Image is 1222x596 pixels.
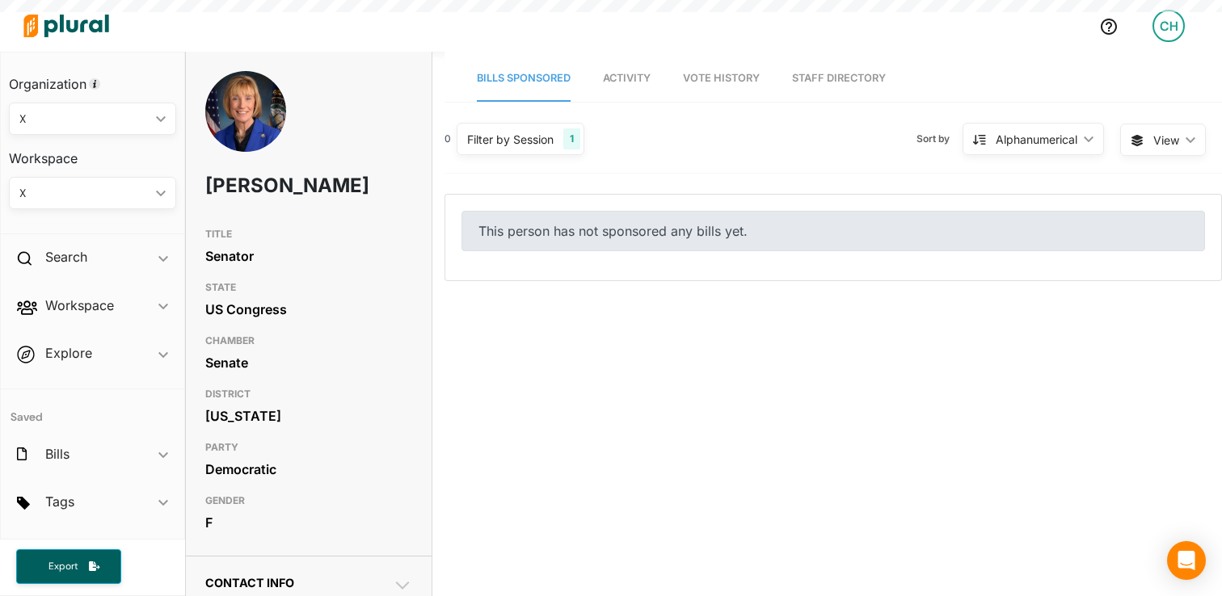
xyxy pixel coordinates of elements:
[205,350,412,375] div: Senate
[16,549,121,584] button: Export
[205,225,412,244] h3: TITLE
[205,404,412,428] div: [US_STATE]
[792,56,886,102] a: Staff Directory
[205,162,329,210] h1: [PERSON_NAME]
[205,244,412,268] div: Senator
[45,248,87,266] h2: Search
[45,296,114,314] h2: Workspace
[9,61,176,96] h3: Organization
[45,493,74,510] h2: Tags
[603,56,651,102] a: Activity
[996,131,1077,148] div: Alphanumerical
[477,56,571,102] a: Bills Sponsored
[563,128,580,149] div: 1
[1,389,184,429] h4: Saved
[1153,132,1179,149] span: View
[19,185,150,202] div: X
[37,560,89,573] span: Export
[917,132,963,146] span: Sort by
[205,384,412,404] h3: DISTRICT
[9,135,176,170] h3: Workspace
[205,457,412,481] div: Democratic
[683,72,760,84] span: Vote History
[445,132,451,146] div: 0
[205,278,412,297] h3: STATE
[205,438,412,457] h3: PARTY
[467,131,554,148] div: Filter by Session
[603,72,651,84] span: Activity
[205,297,412,321] div: US Congress
[461,211,1205,251] div: This person has not sponsored any bills yet.
[205,331,412,350] h3: CHAMBER
[205,491,412,510] h3: GENDER
[683,56,760,102] a: Vote History
[205,510,412,535] div: F
[19,111,150,128] div: X
[1152,10,1185,42] div: CH
[45,445,70,463] h2: Bills
[205,576,294,590] span: Contact Info
[205,71,286,170] img: Headshot of Maggie Hassan
[1140,3,1198,48] a: CH
[1167,541,1206,580] div: Open Intercom Messenger
[477,72,571,84] span: Bills Sponsored
[45,344,92,362] h2: Explore
[87,77,102,91] div: Tooltip anchor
